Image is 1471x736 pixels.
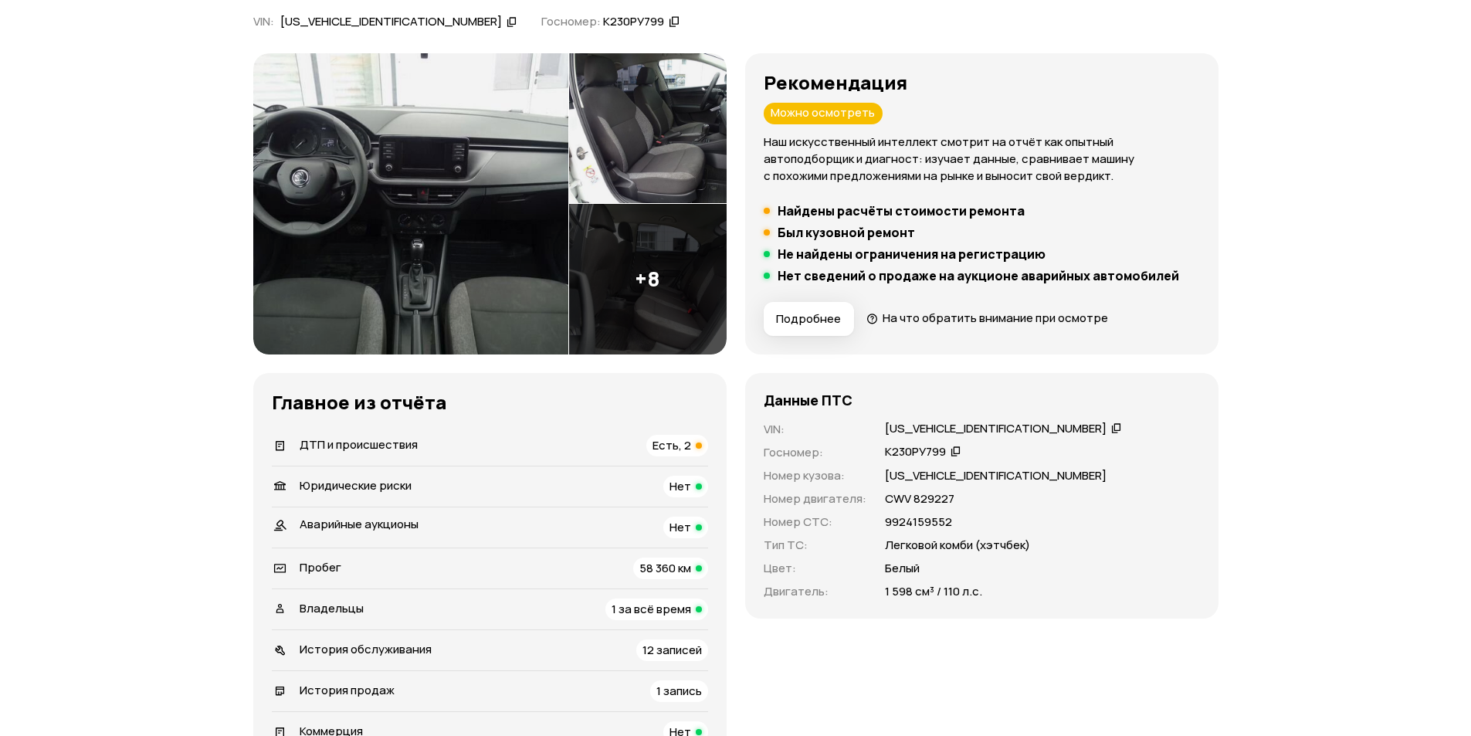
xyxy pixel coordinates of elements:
[300,436,418,453] span: ДТП и происшествия
[764,583,866,600] p: Двигатель :
[300,516,419,532] span: Аварийные аукционы
[778,268,1179,283] h5: Нет сведений о продаже на аукционе аварийных автомобилей
[764,467,866,484] p: Номер кузова :
[883,310,1108,326] span: На что обратить внимание при осмотре
[764,392,852,409] h4: Данные ПТС
[652,437,691,453] span: Есть, 2
[253,13,274,29] span: VIN :
[603,14,664,30] div: К230РУ799
[669,478,691,494] span: Нет
[639,560,691,576] span: 58 360 км
[764,560,866,577] p: Цвет :
[656,683,702,699] span: 1 запись
[885,490,954,507] p: СWV 829227
[272,392,708,413] h3: Главное из отчёта
[885,537,1030,554] p: Легковой комби (хэтчбек)
[280,14,502,30] div: [US_VEHICLE_IDENTIFICATION_NUMBER]
[300,559,341,575] span: Пробег
[764,490,866,507] p: Номер двигателя :
[885,560,920,577] p: Белый
[764,103,883,124] div: Можно осмотреть
[669,519,691,535] span: Нет
[300,641,432,657] span: История обслуживания
[778,203,1025,219] h5: Найдены расчёты стоимости ремонта
[764,444,866,461] p: Госномер :
[866,310,1109,326] a: На что обратить внимание при осмотре
[776,311,841,327] span: Подробнее
[541,13,601,29] span: Госномер:
[764,302,854,336] button: Подробнее
[885,421,1107,437] div: [US_VEHICLE_IDENTIFICATION_NUMBER]
[300,682,395,698] span: История продаж
[885,583,982,600] p: 1 598 см³ / 110 л.с.
[612,601,691,617] span: 1 за всё время
[764,537,866,554] p: Тип ТС :
[764,134,1200,185] p: Наш искусственный интеллект смотрит на отчёт как опытный автоподборщик и диагност: изучает данные...
[885,467,1107,484] p: [US_VEHICLE_IDENTIFICATION_NUMBER]
[885,444,946,460] div: К230РУ799
[764,514,866,531] p: Номер СТС :
[764,72,1200,93] h3: Рекомендация
[300,477,412,493] span: Юридические риски
[300,600,364,616] span: Владельцы
[764,421,866,438] p: VIN :
[778,246,1046,262] h5: Не найдены ограничения на регистрацию
[642,642,702,658] span: 12 записей
[778,225,915,240] h5: Был кузовной ремонт
[885,514,952,531] p: 9924159552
